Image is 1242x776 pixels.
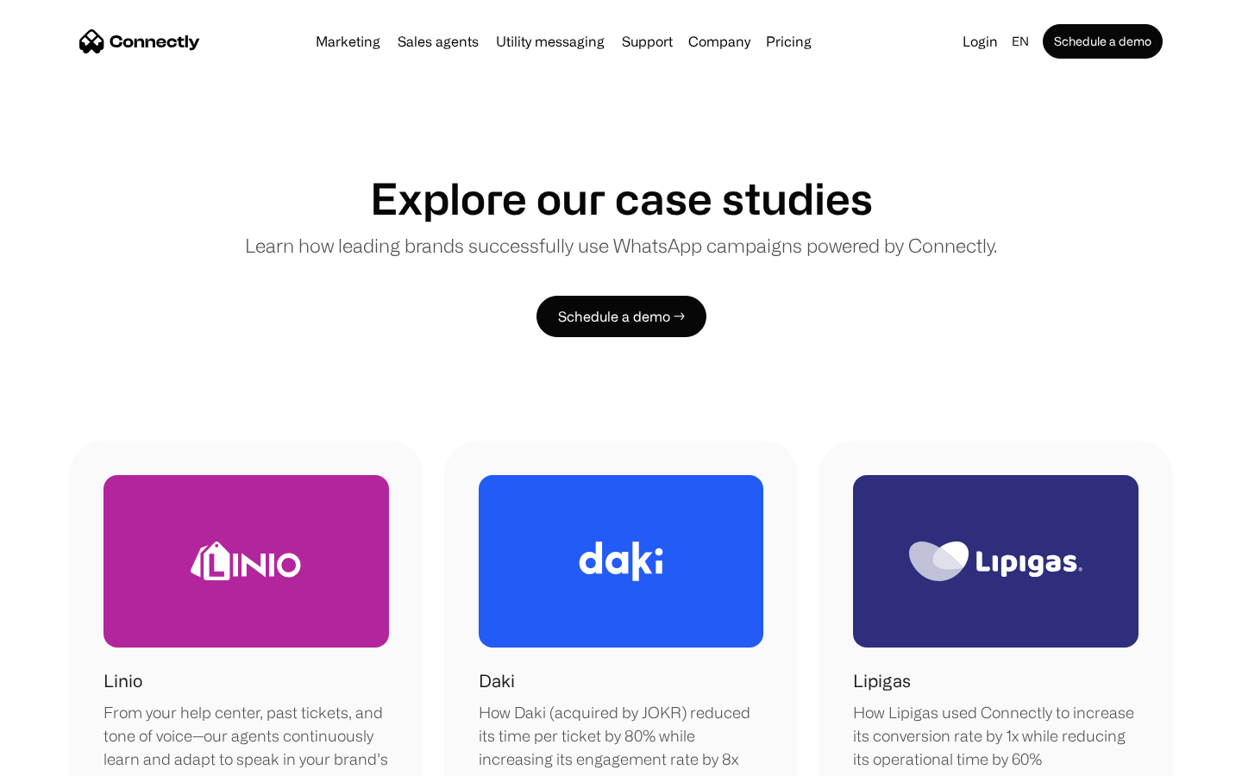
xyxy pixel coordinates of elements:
[615,34,680,48] a: Support
[489,34,612,48] a: Utility messaging
[759,34,819,48] a: Pricing
[688,29,750,53] div: Company
[245,231,997,260] p: Learn how leading brands successfully use WhatsApp campaigns powered by Connectly.
[191,541,301,580] img: Linio Logo
[479,668,515,694] h1: Daki
[956,29,1005,53] a: Login
[853,668,911,694] h1: Lipigas
[103,668,142,694] h1: Linio
[536,296,706,337] a: Schedule a demo →
[853,701,1138,771] div: How Lipigas used Connectly to increase its conversion rate by 1x while reducing its operational t...
[579,541,663,581] img: Daki Logo
[1043,24,1163,59] a: Schedule a demo
[391,34,486,48] a: Sales agents
[309,34,387,48] a: Marketing
[370,172,873,224] h1: Explore our case studies
[34,746,103,770] ul: Language list
[17,744,103,770] aside: Language selected: English
[1012,29,1029,53] div: en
